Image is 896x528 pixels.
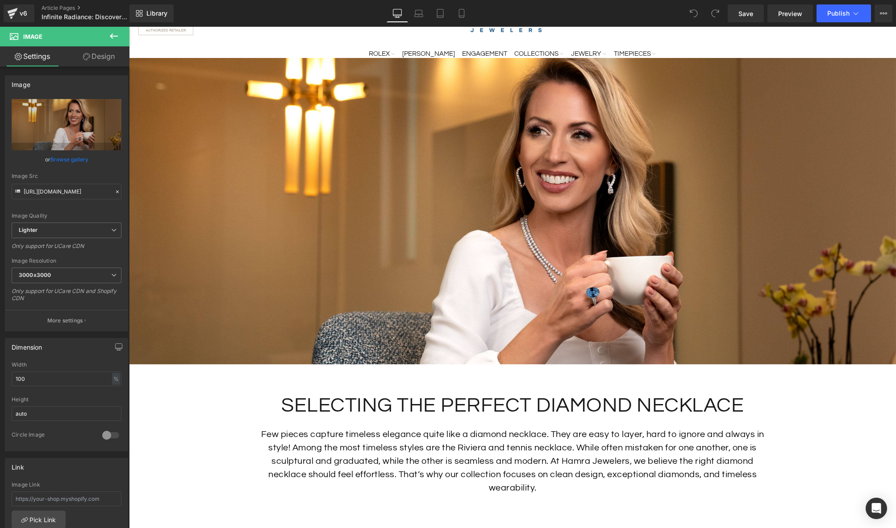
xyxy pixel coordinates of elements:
a: ENGAGEMENT [329,24,382,31]
div: or [12,155,121,164]
a: Desktop [387,4,408,22]
button: Undo [685,4,703,22]
span: ROLEX [240,24,266,31]
input: auto [12,406,121,421]
a: Browse gallery [50,152,88,167]
button: Redo [706,4,724,22]
input: auto [12,371,121,386]
a: TIMEPIECES [481,24,527,31]
div: Only support for UCare CDN [12,243,121,256]
a: Preview [767,4,813,22]
span: Infinite Radiance: Discover the Eternity Bracelet [42,13,127,21]
span: [PERSON_NAME] [273,24,326,31]
span: Save [738,9,753,18]
a: JEWELRY [438,24,481,31]
div: Height [12,396,121,403]
div: Image Resolution [12,258,121,264]
a: Tablet [429,4,451,22]
a: Article Pages [42,4,144,12]
a: v6 [4,4,34,22]
span: Publish [827,10,850,17]
a: Mobile [451,4,472,22]
a: Laptop [408,4,429,22]
span: Preview [778,9,802,18]
b: 3000x3000 [19,272,51,278]
div: Open Intercom Messenger [866,498,887,519]
div: Only support for UCare CDN and Shopify CDN [12,288,121,308]
span: TIMEPIECES [485,24,527,31]
button: Publish [817,4,871,22]
span: Library [146,9,167,17]
div: Dimension [12,338,42,351]
p: Few pieces capture timeless elegance quite like a diamond necklace. They are easy to layer, hard ... [129,401,638,468]
input: https://your-shop.myshopify.com [12,491,121,506]
a: ROLEX [234,24,270,31]
h1: SELECTING THE PERFECT DIAMOND NECKLACE [122,366,645,392]
div: Image Src [12,173,121,179]
button: More settings [5,310,128,331]
span: ENGAGEMENT [333,24,378,31]
a: New Library [129,4,174,22]
div: v6 [18,8,29,19]
p: More settings [47,317,83,325]
span: Image [23,33,42,40]
div: Link [12,458,24,471]
a: COLLECTIONS [382,24,438,31]
span: JEWELRY [442,24,478,31]
div: % [112,373,120,385]
div: Image Quality [12,213,121,219]
div: Image [12,76,30,88]
b: Lighter [19,227,38,233]
div: Image Link [12,482,121,488]
div: Circle Image [12,431,93,441]
input: Link [12,184,121,199]
a: [PERSON_NAME] [270,24,329,31]
span: COLLECTIONS [385,24,435,31]
button: More [875,4,892,22]
a: Design [67,46,131,66]
div: Width [12,362,121,368]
